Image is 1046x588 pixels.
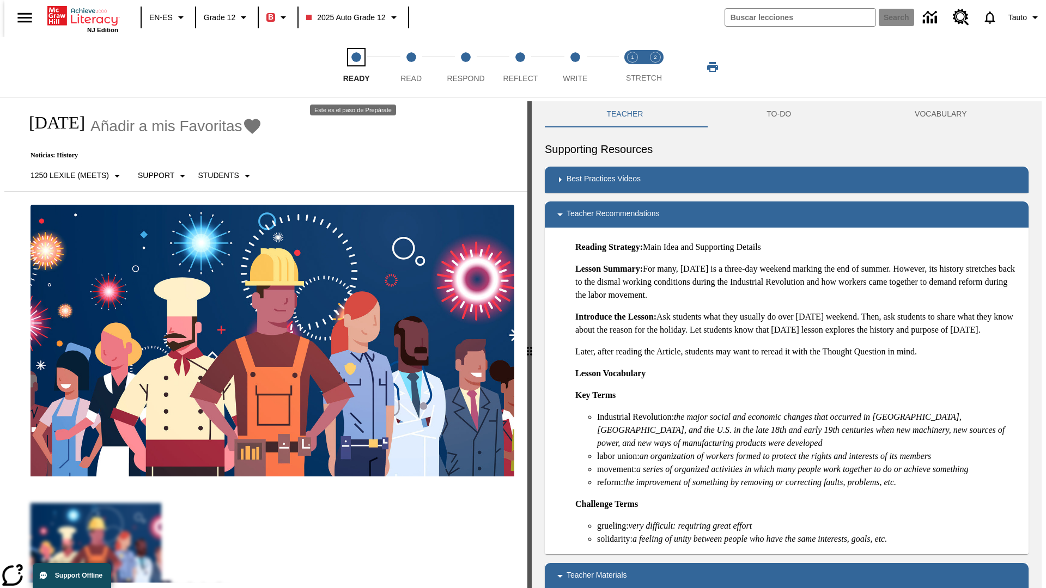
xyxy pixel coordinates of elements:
[90,117,262,136] button: Añadir a mis Favoritas - Día del Trabajo
[725,9,875,26] input: search field
[597,463,1020,476] li: movement:
[133,166,193,186] button: Tipo de apoyo, Support
[17,151,262,160] p: Noticias: History
[629,521,752,530] em: very difficult: requiring great effort
[654,54,656,60] text: 2
[1008,12,1027,23] span: Tauto
[302,8,404,27] button: Class: 2025 Auto Grade 12, Selecciona una clase
[310,105,396,115] div: Este es el paso de Prepárate
[33,563,111,588] button: Support Offline
[640,451,932,461] em: an organization of workers formed to protect the rights and interests of its members
[138,170,174,181] p: Support
[31,205,514,477] img: A banner with a blue background shows an illustrated row of diverse men and women dressed in clot...
[633,534,887,543] em: a feeling of unity between people who have the same interests, goals, etc.
[447,74,484,83] span: Respond
[916,3,946,33] a: Centro de información
[575,264,643,273] strong: Lesson Summary:
[268,10,273,24] span: B
[343,74,370,83] span: Ready
[575,262,1020,302] p: For many, [DATE] is a three-day weekend marking the end of summer. However, its history stretches...
[532,101,1042,588] div: activity
[4,101,527,583] div: reading
[17,113,85,133] h1: [DATE]
[489,37,552,97] button: Reflect step 4 of 5
[705,101,853,127] button: TO-DO
[575,390,616,400] strong: Key Terms
[567,569,627,583] p: Teacher Materials
[9,2,41,34] button: Abrir el menú lateral
[47,4,118,33] div: Portada
[563,74,587,83] span: Write
[946,3,976,32] a: Centro de recursos, Se abrirá en una pestaña nueva.
[55,572,102,579] span: Support Offline
[636,464,969,474] em: a series of organized activities in which many people work together to do or achieve something
[597,519,1020,532] li: grueling:
[597,476,1020,489] li: reform:
[400,74,422,83] span: Read
[262,8,294,27] button: Boost El color de la clase es rojo. Cambiar el color de la clase.
[198,170,239,181] p: Students
[545,201,1029,228] div: Teacher Recommendations
[575,242,643,252] strong: Reading Strategy:
[567,173,641,186] p: Best Practices Videos
[597,411,1020,450] li: Industrial Revolution:
[545,167,1029,193] div: Best Practices Videos
[545,140,1029,158] h6: Supporting Resources
[545,101,1029,127] div: Instructional Panel Tabs
[597,412,1005,448] em: the major social and economic changes that occurred in [GEOGRAPHIC_DATA], [GEOGRAPHIC_DATA], and ...
[575,310,1020,336] p: Ask students what they usually do over [DATE] weekend. Then, ask students to share what they know...
[199,8,254,27] button: Grado: Grade 12, Elige un grado
[567,208,659,221] p: Teacher Recommendations
[640,37,671,97] button: Stretch Respond step 2 of 2
[306,12,385,23] span: 2025 Auto Grade 12
[544,37,607,97] button: Write step 5 of 5
[575,312,656,321] strong: Introduce the Lesson:
[575,241,1020,254] p: Main Idea and Supporting Details
[193,166,258,186] button: Seleccionar estudiante
[87,27,118,33] span: NJ Edition
[853,101,1029,127] button: VOCABULARY
[695,57,730,77] button: Imprimir
[31,170,109,181] p: 1250 Lexile (Meets)
[623,477,896,487] em: the improvement of something by removing or correcting faults, problems, etc.
[1004,8,1046,27] button: Perfil/Configuración
[379,37,442,97] button: Read step 2 of 5
[617,37,648,97] button: Stretch Read step 1 of 2
[325,37,388,97] button: Ready step 1 of 5
[527,101,532,588] div: Pulsa la tecla de intro o la barra espaciadora y luego presiona las flechas de derecha e izquierd...
[26,166,128,186] button: Seleccione Lexile, 1250 Lexile (Meets)
[597,532,1020,546] li: solidarity:
[145,8,192,27] button: Language: EN-ES, Selecciona un idioma
[631,54,634,60] text: 1
[503,74,538,83] span: Reflect
[149,12,173,23] span: EN-ES
[545,101,705,127] button: Teacher
[575,499,638,509] strong: Challenge Terms
[204,12,235,23] span: Grade 12
[575,369,646,378] strong: Lesson Vocabulary
[976,3,1004,32] a: Notificaciones
[626,73,662,82] span: STRETCH
[597,450,1020,463] li: labor union:
[434,37,497,97] button: Respond step 3 of 5
[90,118,242,135] span: Añadir a mis Favoritas
[575,345,1020,358] p: Later, after reading the Article, students may want to reread it with the Thought Question in mind.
